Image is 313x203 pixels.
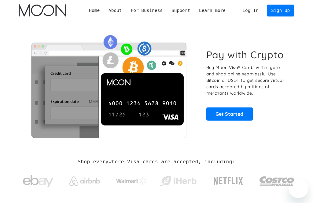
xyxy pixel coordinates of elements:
img: Moon Cards let you spend your crypto anywhere Visa is accepted. [19,31,199,138]
img: Costco [259,171,294,191]
iframe: Button to launch messaging window [289,179,308,198]
div: For Business [126,7,167,14]
a: Airbnb [65,170,104,189]
div: Support [167,7,195,14]
p: Buy Moon Visa® Cards with crypto and shop online seamlessly! Use Bitcoin or USDT to get secure vi... [206,64,289,97]
a: Get Started [206,107,253,121]
img: iHerb [158,174,197,188]
a: Home [85,7,104,14]
img: Netflix [213,173,244,189]
a: iHerb [158,168,197,191]
img: Moon Logo [19,4,66,16]
div: For Business [131,7,163,14]
div: Learn more [194,7,230,14]
div: Learn more [199,7,226,14]
a: home [19,4,66,16]
a: Log In [238,5,263,16]
div: About [109,7,122,14]
a: ebay [19,165,58,194]
a: Sign Up [267,5,294,16]
h1: Pay with Crypto [206,49,284,60]
a: Walmart [112,171,151,188]
img: ebay [23,172,53,191]
img: Airbnb [69,176,100,186]
a: Costco [259,165,294,194]
div: About [104,7,127,14]
div: Support [171,7,190,14]
img: Walmart [116,177,147,185]
h2: Shop everywhere Visa cards are accepted, including: [78,159,235,165]
a: Netflix [205,167,252,192]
